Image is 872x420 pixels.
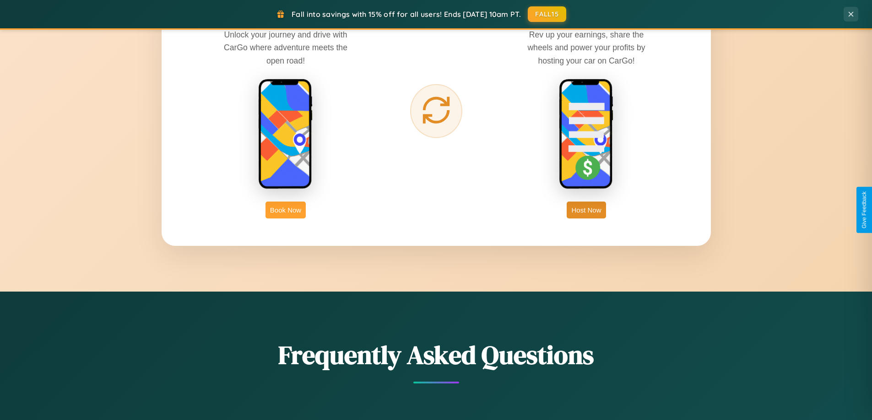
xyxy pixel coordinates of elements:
p: Unlock your journey and drive with CarGo where adventure meets the open road! [217,28,354,67]
p: Rev up your earnings, share the wheels and power your profits by hosting your car on CarGo! [518,28,655,67]
button: FALL15 [528,6,566,22]
h2: Frequently Asked Questions [162,337,711,372]
img: rent phone [258,79,313,190]
img: host phone [559,79,614,190]
span: Fall into savings with 15% off for all users! Ends [DATE] 10am PT. [292,10,521,19]
button: Book Now [265,202,306,218]
button: Host Now [567,202,606,218]
div: Give Feedback [861,191,867,229]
